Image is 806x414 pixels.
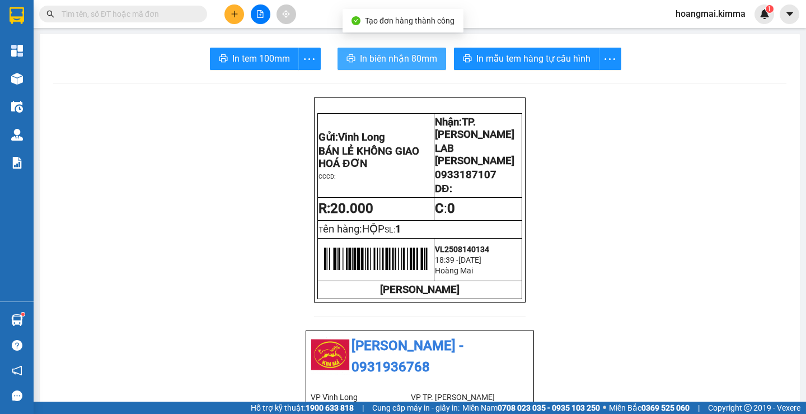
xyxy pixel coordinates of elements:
[463,54,472,64] span: printer
[224,4,244,24] button: plus
[282,10,290,18] span: aim
[698,402,700,414] span: |
[667,7,755,21] span: hoangmai.kimma
[362,402,364,414] span: |
[435,116,514,141] span: Nhận:
[435,116,514,141] span: TP. [PERSON_NAME]
[435,142,514,167] span: LAB [PERSON_NAME]
[395,223,401,235] span: 1
[498,403,600,412] strong: 0708 023 035 - 0935 103 250
[435,183,452,195] span: DĐ:
[298,48,321,70] button: more
[435,255,458,264] span: 18:39 -
[46,10,54,18] span: search
[435,245,489,254] span: VL2508140134
[360,52,437,66] span: In biên nhận 80mm
[11,157,23,169] img: solution-icon
[306,403,354,412] strong: 1900 633 818
[299,52,320,66] span: more
[435,169,496,181] span: 0933187107
[767,5,771,13] span: 1
[318,201,373,216] strong: R:
[766,5,774,13] sup: 1
[251,4,270,24] button: file-add
[785,9,795,19] span: caret-down
[210,48,299,70] button: printerIn tem 100mm
[21,313,25,316] sup: 1
[311,336,529,378] li: [PERSON_NAME] - 0931936768
[11,101,23,113] img: warehouse-icon
[11,129,23,141] img: warehouse-icon
[447,201,455,216] span: 0
[380,283,460,296] strong: [PERSON_NAME]
[318,225,385,234] span: T
[603,406,606,410] span: ⚪️
[744,404,752,412] span: copyright
[411,391,511,403] li: VP TP. [PERSON_NAME]
[318,145,419,170] span: BÁN LẺ KHÔNG GIAO HOÁ ĐƠN
[232,52,290,66] span: In tem 100mm
[311,336,350,375] img: logo.jpg
[365,16,454,25] span: Tạo đơn hàng thành công
[435,266,473,275] span: Hoàng Mai
[338,48,446,70] button: printerIn biên nhận 80mm
[372,402,460,414] span: Cung cấp máy in - giấy in:
[219,54,228,64] span: printer
[12,340,22,351] span: question-circle
[12,365,22,376] span: notification
[330,201,373,216] span: 20.000
[251,402,354,414] span: Hỗ trợ kỹ thuật:
[458,255,481,264] span: [DATE]
[10,7,24,24] img: logo-vxr
[256,10,264,18] span: file-add
[318,131,385,143] span: Gửi:
[318,173,336,180] span: CCCD:
[338,131,385,143] span: Vĩnh Long
[641,403,690,412] strong: 0369 525 060
[352,16,360,25] span: check-circle
[362,223,385,235] span: HỘP
[454,48,599,70] button: printerIn mẫu tem hàng tự cấu hình
[277,4,296,24] button: aim
[760,9,770,19] img: icon-new-feature
[11,45,23,57] img: dashboard-icon
[12,390,22,401] span: message
[435,201,444,216] strong: C
[609,402,690,414] span: Miền Bắc
[346,54,355,64] span: printer
[231,10,238,18] span: plus
[435,201,455,216] span: :
[323,223,385,235] span: ên hàng:
[11,314,23,326] img: warehouse-icon
[62,8,194,20] input: Tìm tên, số ĐT hoặc mã đơn
[11,73,23,85] img: warehouse-icon
[462,402,600,414] span: Miền Nam
[476,52,591,66] span: In mẫu tem hàng tự cấu hình
[599,48,621,70] button: more
[385,225,395,234] span: SL:
[599,52,621,66] span: more
[311,391,411,403] li: VP Vĩnh Long
[780,4,799,24] button: caret-down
